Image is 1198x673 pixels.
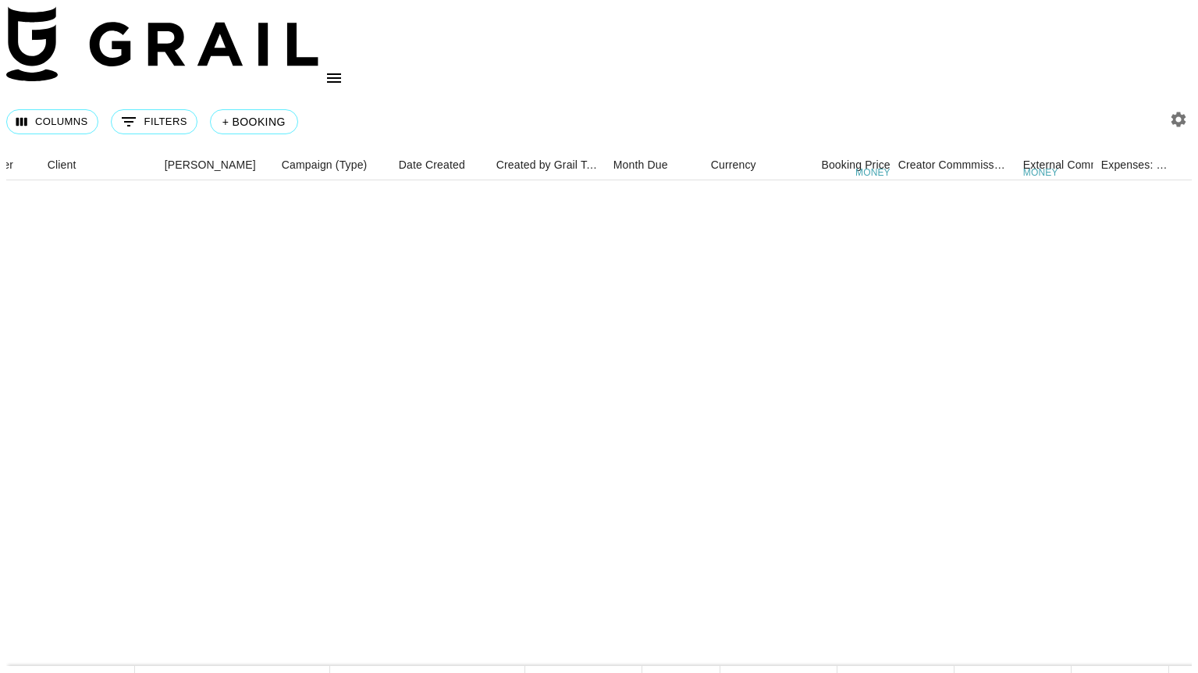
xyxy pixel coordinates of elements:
[613,150,668,180] div: Month Due
[399,150,465,180] div: Date Created
[1023,168,1058,177] div: money
[711,150,756,180] div: Currency
[210,109,298,134] button: + Booking
[1093,150,1171,180] div: Expenses: Remove Commission?
[391,150,489,180] div: Date Created
[1101,150,1168,180] div: Expenses: Remove Commission?
[282,150,368,180] div: Campaign (Type)
[496,150,603,180] div: Created by Grail Team
[606,150,703,180] div: Month Due
[157,150,274,180] div: Booker
[165,150,256,180] div: [PERSON_NAME]
[274,150,391,180] div: Campaign (Type)
[855,168,891,177] div: money
[1023,150,1129,180] div: External Commission
[6,6,318,81] img: Grail Talent
[489,150,606,180] div: Created by Grail Team
[821,150,890,180] div: Booking Price
[48,150,76,180] div: Client
[898,150,1008,180] div: Creator Commmission Override
[40,150,157,180] div: Client
[703,150,781,180] div: Currency
[6,109,98,134] button: Select columns
[111,109,197,134] button: Show filters
[898,150,1015,180] div: Creator Commmission Override
[318,62,350,94] button: open drawer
